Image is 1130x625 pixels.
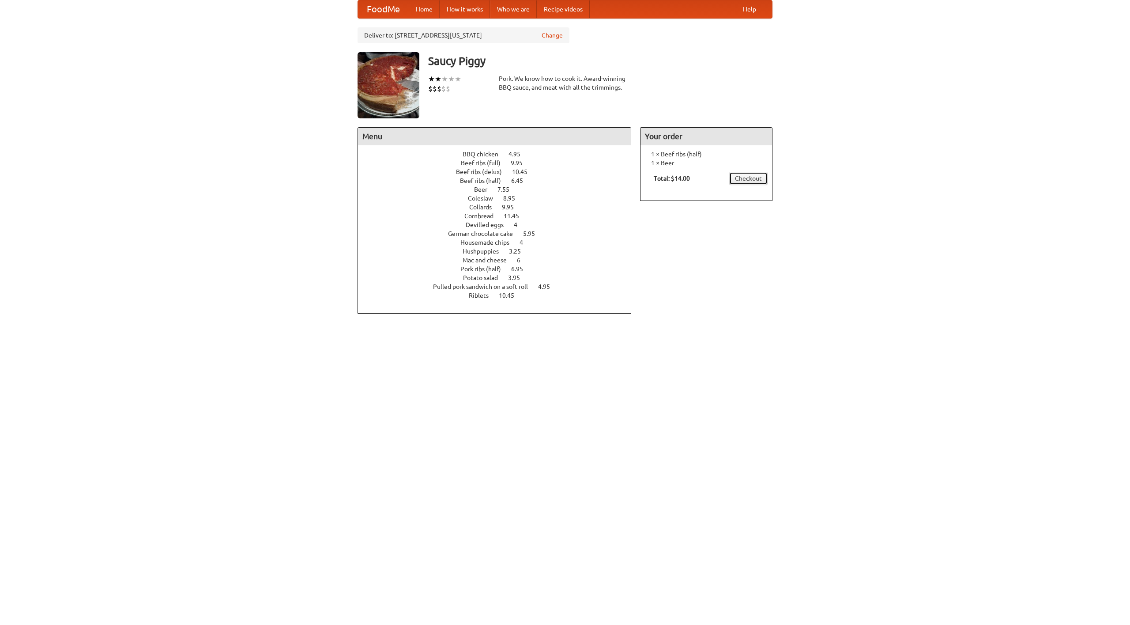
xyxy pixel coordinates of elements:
a: Devilled eggs 4 [466,221,534,228]
span: Pulled pork sandwich on a soft roll [433,283,537,290]
span: 10.45 [512,168,536,175]
a: Mac and cheese 6 [463,257,537,264]
a: Potato salad 3.95 [463,274,536,281]
span: German chocolate cake [448,230,522,237]
a: How it works [440,0,490,18]
a: FoodMe [358,0,409,18]
span: Beer [474,186,496,193]
span: 8.95 [503,195,524,202]
span: BBQ chicken [463,151,507,158]
span: 4 [514,221,526,228]
span: Coleslaw [468,195,502,202]
li: $ [428,84,433,94]
li: $ [437,84,441,94]
a: Beef ribs (delux) 10.45 [456,168,544,175]
span: 3.25 [509,248,530,255]
span: 10.45 [499,292,523,299]
span: Pork ribs (half) [460,265,510,273]
span: 4.95 [538,283,559,290]
span: Hushpuppies [463,248,508,255]
li: 1 × Beer [645,159,768,167]
a: Housemade chips 4 [460,239,539,246]
span: Devilled eggs [466,221,512,228]
a: Home [409,0,440,18]
a: Checkout [729,172,768,185]
span: 6 [517,257,529,264]
a: Beef ribs (half) 6.45 [460,177,539,184]
a: Beer 7.55 [474,186,526,193]
li: ★ [455,74,461,84]
img: angular.jpg [358,52,419,118]
span: Beef ribs (half) [460,177,510,184]
span: 9.95 [511,159,531,167]
h3: Saucy Piggy [428,52,772,70]
a: Change [542,31,563,40]
span: 3.95 [508,274,529,281]
a: German chocolate cake 5.95 [448,230,551,237]
li: ★ [435,74,441,84]
span: Potato salad [463,274,507,281]
div: Pork. We know how to cook it. Award-winning BBQ sauce, and meat with all the trimmings. [499,74,631,92]
a: Hushpuppies 3.25 [463,248,537,255]
span: 4.95 [508,151,529,158]
span: Beef ribs (full) [461,159,509,167]
span: Beef ribs (delux) [456,168,511,175]
span: Cornbread [464,212,502,220]
span: Riblets [469,292,497,299]
h4: Menu [358,128,631,145]
span: 11.45 [504,212,528,220]
span: 5.95 [523,230,544,237]
span: 6.95 [511,265,532,273]
span: 9.95 [502,204,523,211]
span: 6.45 [511,177,532,184]
span: 7.55 [497,186,518,193]
a: Help [736,0,763,18]
span: Mac and cheese [463,257,516,264]
a: Recipe videos [537,0,590,18]
b: Total: $14.00 [654,175,690,182]
li: ★ [441,74,448,84]
li: $ [433,84,437,94]
a: Riblets 10.45 [469,292,531,299]
a: Collards 9.95 [469,204,530,211]
a: Coleslaw 8.95 [468,195,531,202]
li: ★ [448,74,455,84]
a: Pulled pork sandwich on a soft roll 4.95 [433,283,566,290]
li: 1 × Beef ribs (half) [645,150,768,159]
li: $ [441,84,446,94]
span: Housemade chips [460,239,518,246]
a: Who we are [490,0,537,18]
li: $ [446,84,450,94]
h4: Your order [640,128,772,145]
a: Cornbread 11.45 [464,212,535,220]
span: Collards [469,204,501,211]
span: 4 [520,239,532,246]
li: ★ [428,74,435,84]
a: BBQ chicken 4.95 [463,151,537,158]
div: Deliver to: [STREET_ADDRESS][US_STATE] [358,27,569,43]
a: Beef ribs (full) 9.95 [461,159,539,167]
a: Pork ribs (half) 6.95 [460,265,539,273]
